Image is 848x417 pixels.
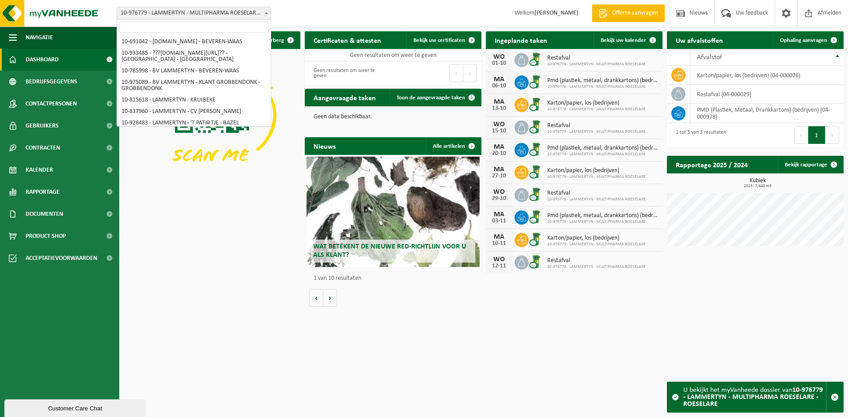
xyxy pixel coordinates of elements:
[667,31,732,49] h2: Uw afvalstoffen
[490,105,508,112] div: 13-10
[257,31,299,49] button: Verberg
[529,232,544,247] img: WB-0240-CU
[490,98,508,105] div: MA
[305,31,390,49] h2: Certificaten & attesten
[490,173,508,179] div: 27-10
[305,137,344,154] h2: Nieuws
[26,225,66,247] span: Product Shop
[683,382,826,412] div: U bekijkt het myVanheede dossier van
[314,275,477,282] p: 1 van 10 resultaten
[413,38,465,43] span: Bekijk uw certificaten
[397,95,465,101] span: Toon de aangevraagde taken
[690,85,844,104] td: restafval (04-000029)
[697,54,722,61] span: Afvalstof
[490,240,508,247] div: 10-11
[490,195,508,202] div: 29-10
[490,121,508,128] div: WO
[26,49,59,71] span: Dashboard
[406,31,481,49] a: Bekijk uw certificaten
[547,167,646,174] span: Karton/papier, los (bedrijven)
[529,254,544,269] img: WB-0240-CU
[794,126,808,144] button: Previous
[490,218,508,224] div: 03-11
[119,65,269,77] li: 10-785998 - BV LAMMERTYN - BEVEREN-WAAS
[426,137,481,155] a: Alle artikelen
[610,9,660,18] span: Offerte aanvragen
[490,53,508,60] div: WO
[529,164,544,179] img: WB-0240-CU
[547,129,646,135] span: 10-976779 - LAMMERTYN - MULTIPHARMA ROESELARE
[547,55,646,62] span: Restafval
[667,156,757,173] h2: Rapportage 2025 / 2024
[119,36,269,48] li: 10-691042 - [DOMAIN_NAME] - BEVEREN-WAAS
[26,247,97,269] span: Acceptatievoorwaarden
[307,157,480,267] a: Wat betekent de nieuwe RED-richtlijn voor u als klant?
[305,49,481,61] td: Geen resultaten om weer te geven
[490,188,508,195] div: WO
[671,184,844,188] span: 2025: 7,440 m3
[4,398,148,417] iframe: chat widget
[26,203,63,225] span: Documenten
[313,243,466,259] span: Wat betekent de nieuwe RED-richtlijn voor u als klant?
[529,52,544,67] img: WB-0240-CU
[547,145,658,152] span: Pmd (plastiek, metaal, drankkartons) (bedrijven)
[26,115,59,137] span: Gebruikers
[309,64,389,83] div: Geen resultaten om weer te geven
[26,137,60,159] span: Contracten
[490,83,508,89] div: 06-10
[119,106,269,117] li: 10-837960 - LAMMERTYN - CV [PERSON_NAME]
[547,219,658,225] span: 10-976779 - LAMMERTYN - MULTIPHARMA ROESELARE
[683,387,823,408] strong: 10-976779 - LAMMERTYN - MULTIPHARMA ROESELARE - ROESELARE
[390,89,481,106] a: Toon de aangevraagde taken
[529,74,544,89] img: WB-0240-CU
[490,263,508,269] div: 12-11
[547,84,658,90] span: 10-976779 - LAMMERTYN - MULTIPHARMA ROESELARE
[26,26,53,49] span: Navigatie
[601,38,646,43] span: Bekijk uw kalender
[547,242,646,247] span: 10-976779 - LAMMERTYN - MULTIPHARMA ROESELARE
[690,66,844,85] td: karton/papier, los (bedrijven) (04-000026)
[594,31,662,49] a: Bekijk uw kalender
[490,256,508,263] div: WO
[547,197,646,202] span: 10-976779 - LAMMERTYN - MULTIPHARMA ROESELARE
[671,178,844,188] h3: Kubiek
[808,126,825,144] button: 1
[117,7,271,19] span: 10-976779 - LAMMERTYN - MULTIPHARMA ROESELARE - ROESELARE
[490,150,508,157] div: 20-10
[547,107,646,112] span: 10-976779 - LAMMERTYN - MULTIPHARMA ROESELARE
[529,209,544,224] img: WB-0240-CU
[119,94,269,106] li: 10-815618 - LAMMERTYN - KRUIBEKE
[490,60,508,67] div: 01-10
[547,100,646,107] span: Karton/papier, los (bedrijven)
[529,97,544,112] img: WB-0240-CU
[265,38,284,43] span: Verberg
[778,156,843,173] a: Bekijk rapportage
[592,4,665,22] a: Offerte aanvragen
[547,257,646,264] span: Restafval
[119,117,269,129] li: 10-928483 - LAMMERTYN - 'T PAT@TJE - BAZEL
[26,71,77,93] span: Bedrijfsgegevens
[314,114,473,120] p: Geen data beschikbaar.
[780,38,827,43] span: Ophaling aanvragen
[690,104,844,123] td: PMD (Plastiek, Metaal, Drankkartons) (bedrijven) (04-000978)
[547,190,646,197] span: Restafval
[490,143,508,150] div: MA
[305,89,385,106] h2: Aangevraagde taken
[534,10,579,16] strong: [PERSON_NAME]
[490,128,508,134] div: 15-10
[26,93,77,115] span: Contactpersonen
[529,142,544,157] img: WB-0240-CU
[547,264,646,270] span: 10-976779 - LAMMERTYN - MULTIPHARMA ROESELARE
[490,166,508,173] div: MA
[547,212,658,219] span: Pmd (plastiek, metaal, drankkartons) (bedrijven)
[490,211,508,218] div: MA
[486,31,556,49] h2: Ingeplande taken
[547,174,646,180] span: 10-976779 - LAMMERTYN - MULTIPHARMA ROESELARE
[26,181,60,203] span: Rapportage
[671,125,726,145] div: 1 tot 3 van 3 resultaten
[547,122,646,129] span: Restafval
[490,76,508,83] div: MA
[119,77,269,94] li: 10-975089 - BV LAMMERTYN - KLANT GROBBENDONK - GROBBENDONK
[547,235,646,242] span: Karton/papier, los (bedrijven)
